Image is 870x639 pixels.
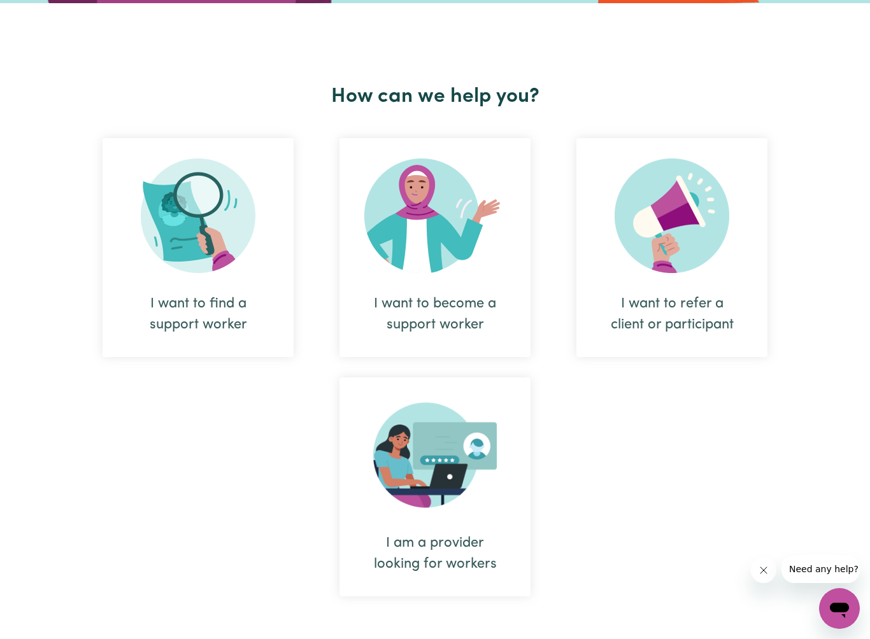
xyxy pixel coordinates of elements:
div: I want to find a support worker [133,293,263,335]
div: I am a provider looking for workers [370,533,500,575]
div: I want to become a support worker [339,138,531,357]
h2: How can we help you? [80,85,790,109]
div: I want to become a support worker [370,293,500,335]
img: Provider [373,398,497,512]
img: Refer [615,158,729,273]
iframe: Button to launch messaging window [819,588,860,629]
img: Search [141,158,255,273]
img: Become Worker [364,158,506,273]
iframe: Message from company [781,555,860,583]
iframe: Close message [751,558,776,583]
div: I am a provider looking for workers [339,377,531,596]
div: I want to find a support worker [103,138,294,357]
div: I want to refer a client or participant [607,293,737,335]
div: I want to refer a client or participant [576,138,767,357]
